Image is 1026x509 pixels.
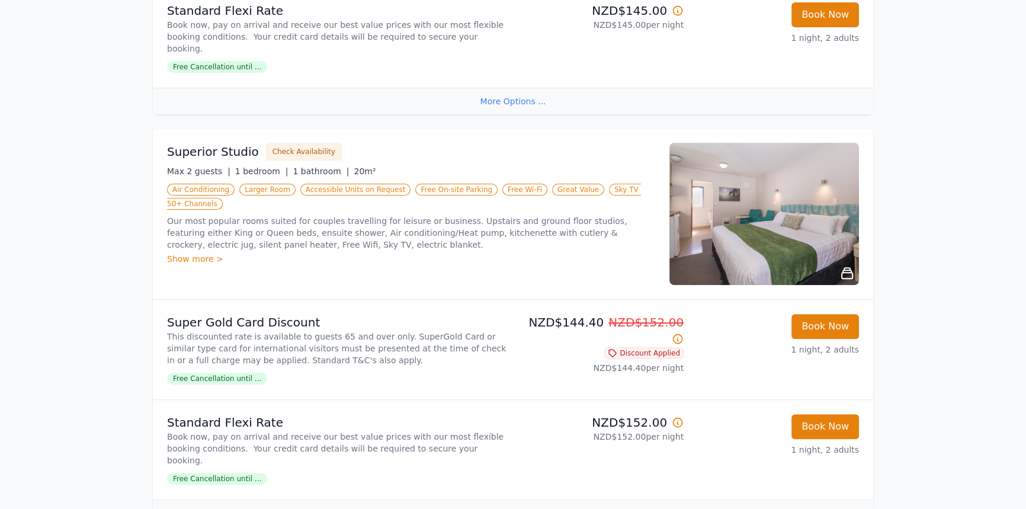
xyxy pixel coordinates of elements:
p: 1 night, 2 adults [693,444,859,456]
button: Book Now [791,2,859,27]
div: More Options ... [153,88,873,114]
span: Free Cancellation until ... [167,473,267,485]
span: 1 bedroom | [235,167,288,176]
span: Great Value [552,184,604,196]
p: NZD$152.00 [518,414,684,431]
p: NZD$145.00 [518,2,684,19]
span: Air Conditioning [167,184,235,196]
span: Accessible Units on Request [300,184,411,196]
button: Book Now [791,314,859,339]
span: Free Wi-Fi [502,184,547,196]
span: Free On-site Parking [415,184,498,196]
span: Max 2 guests | [167,167,230,176]
p: NZD$145.00 per night [518,19,684,31]
p: 1 night, 2 adults [693,344,859,356]
span: 20m² [354,167,376,176]
p: NZD$152.00 per night [518,431,684,443]
p: 1 night, 2 adults [693,32,859,44]
button: Check Availability [266,143,342,161]
p: This discounted rate is available to guests 65 and over only. SuperGold Card or similar type card... [167,331,508,366]
span: 1 bathroom | [293,167,349,176]
span: Free Cancellation until ... [167,61,267,73]
span: Discount Applied [604,347,684,359]
p: NZD$144.40 per night [518,362,684,374]
p: Super Gold Card Discount [167,314,508,331]
span: Larger Room [239,184,296,196]
p: Our most popular rooms suited for couples travelling for leisure or business. Upstairs and ground... [167,215,655,251]
span: Free Cancellation until ... [167,373,267,385]
h3: Superior Studio [167,143,259,160]
p: Standard Flexi Rate [167,414,508,431]
span: NZD$152.00 [608,315,684,329]
button: Book Now [791,414,859,439]
div: Show more > [167,253,655,265]
p: NZD$144.40 [518,314,684,347]
p: Book now, pay on arrival and receive our best value prices with our most flexible booking conditi... [167,19,508,55]
p: Book now, pay on arrival and receive our best value prices with our most flexible booking conditi... [167,431,508,466]
p: Standard Flexi Rate [167,2,508,19]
